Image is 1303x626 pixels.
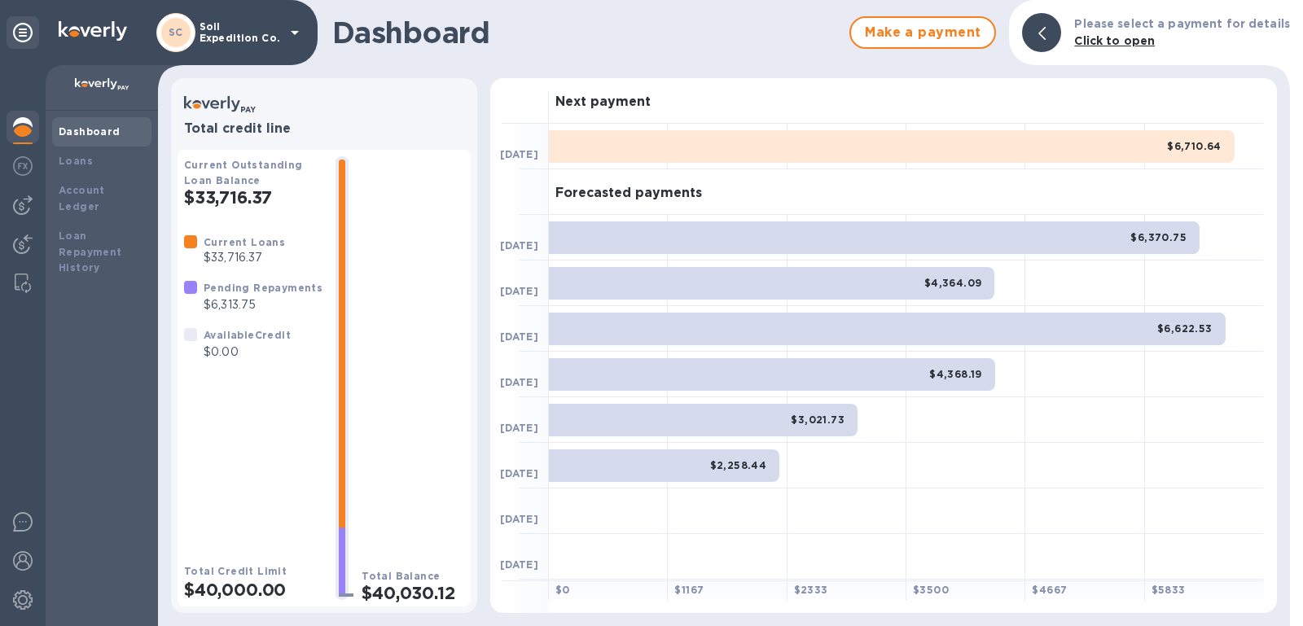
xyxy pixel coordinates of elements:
h3: Forecasted payments [555,186,702,201]
p: Soil Expedition Co. [200,21,281,44]
b: Loans [59,155,93,167]
b: $6,370.75 [1130,231,1187,243]
img: Logo [59,21,127,41]
b: $ 1167 [674,584,704,596]
b: $4,368.19 [929,368,982,380]
b: Click to open [1074,34,1155,47]
b: $ 4667 [1032,584,1067,596]
b: $4,364.09 [924,277,982,289]
h2: $33,716.37 [184,187,322,208]
h2: $40,030.12 [362,583,464,603]
b: Total Credit Limit [184,565,287,577]
h3: Next payment [555,94,651,110]
b: Total Balance [362,570,440,582]
b: $ 2333 [794,584,828,596]
b: [DATE] [500,376,538,388]
span: Make a payment [864,23,981,42]
b: $3,021.73 [791,414,845,426]
b: [DATE] [500,513,538,525]
h2: $40,000.00 [184,580,322,600]
p: $0.00 [204,344,291,361]
b: [DATE] [500,148,538,160]
b: [DATE] [500,285,538,297]
h3: Total credit line [184,121,464,137]
b: Loan Repayment History [59,230,122,274]
p: $33,716.37 [204,249,285,266]
b: Dashboard [59,125,121,138]
b: Current Outstanding Loan Balance [184,159,303,186]
b: SC [169,26,183,38]
p: $6,313.75 [204,296,322,313]
b: $ 0 [555,584,570,596]
b: $6,710.64 [1167,140,1222,152]
b: Account Ledger [59,184,105,212]
h1: Dashboard [332,15,841,50]
b: [DATE] [500,331,538,343]
b: Current Loans [204,236,285,248]
b: $6,622.53 [1157,322,1213,335]
b: Please select a payment for details [1074,17,1290,30]
b: [DATE] [500,422,538,434]
b: [DATE] [500,467,538,479]
img: Foreign exchange [13,156,33,176]
b: Available Credit [204,329,291,341]
b: [DATE] [500,239,538,252]
b: Pending Repayments [204,282,322,294]
button: Make a payment [849,16,996,49]
b: [DATE] [500,558,538,571]
div: Unpin categories [7,16,39,49]
b: $ 3500 [913,584,949,596]
b: $ 5833 [1152,584,1186,596]
b: $2,258.44 [710,459,767,471]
